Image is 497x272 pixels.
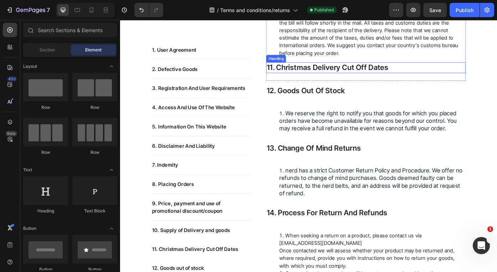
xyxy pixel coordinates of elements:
[181,102,382,126] span: We reserve the right to notify you that goods for which you placed orders have become unavailable...
[134,3,163,17] div: Undo/Redo
[72,208,117,214] div: Text Block
[181,167,388,200] span: nerd has a strict Customer Return Policy and Procedure. We offer no refunds to change of mind pur...
[40,47,55,53] span: Section
[23,149,68,156] div: Row
[429,7,441,13] span: Save
[120,20,497,272] iframe: Design area
[166,74,392,86] h2: 12. goods out of stock
[23,208,68,214] div: Heading
[487,226,493,232] span: 1
[85,47,102,53] span: Element
[473,237,490,254] iframe: Intercom live chat
[106,164,117,176] span: Toggle open
[450,3,480,17] button: Publish
[217,6,219,14] span: /
[166,48,392,60] h2: 11. christmas delivery cut off dates
[23,104,68,111] div: Row
[36,255,148,264] p: 11. Christmas Delivery Cut Off Dates
[456,6,473,14] div: Publish
[72,104,117,111] div: Row
[47,6,50,14] p: 7
[5,131,17,136] div: Beta
[23,225,36,232] span: Button
[314,7,334,13] span: Published
[106,223,117,234] span: Toggle open
[166,139,392,151] h2: 13. change of mind returns
[423,3,447,17] button: Save
[23,63,37,70] span: Layout
[106,61,117,72] span: Toggle open
[72,149,117,156] div: Row
[7,76,17,82] div: 450
[23,23,117,37] input: Search Sections & Elements
[23,167,32,173] span: Text
[220,6,290,14] span: Terms and conditions/returns
[3,3,53,17] button: 7
[166,213,392,225] h2: 14. process for return and refunds
[167,40,187,47] div: Heading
